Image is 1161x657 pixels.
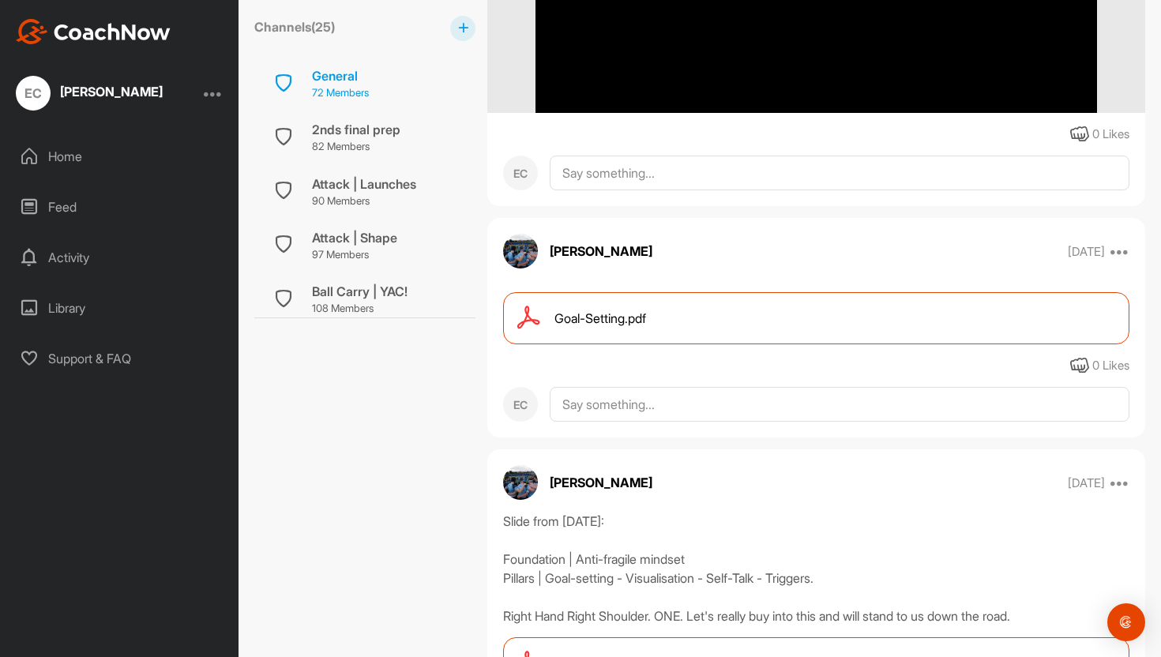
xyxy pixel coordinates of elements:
div: Ball Carry | YAC! [312,282,408,301]
label: Channels ( 25 ) [254,17,335,36]
div: Feed [9,187,231,227]
p: 90 Members [312,193,416,209]
div: Slide from [DATE]: Foundation | Anti-fragile mindset Pillars | Goal-setting - Visualisation - Sel... [503,512,1129,625]
img: avatar [503,234,538,268]
span: Goal-Setting.pdf [554,309,646,328]
p: [DATE] [1068,475,1105,491]
p: 82 Members [312,139,400,155]
p: [PERSON_NAME] [550,242,652,261]
p: 108 Members [312,301,408,317]
a: Goal-Setting.pdf [503,292,1129,344]
div: Home [9,137,231,176]
div: Open Intercom Messenger [1107,603,1145,641]
div: EC [503,387,538,422]
div: [PERSON_NAME] [60,85,163,98]
div: Library [9,288,231,328]
div: Attack | Shape [312,228,397,247]
div: Support & FAQ [9,339,231,378]
div: EC [503,156,538,190]
img: avatar [503,465,538,500]
div: 2nds final prep [312,120,400,139]
img: CoachNow [16,19,171,44]
div: 0 Likes [1092,126,1129,144]
div: Activity [9,238,231,277]
div: General [312,66,369,85]
div: 0 Likes [1092,357,1129,375]
div: EC [16,76,51,111]
p: [PERSON_NAME] [550,473,652,492]
p: 97 Members [312,247,397,263]
div: Attack | Launches [312,175,416,193]
p: 72 Members [312,85,369,101]
p: [DATE] [1068,244,1105,260]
